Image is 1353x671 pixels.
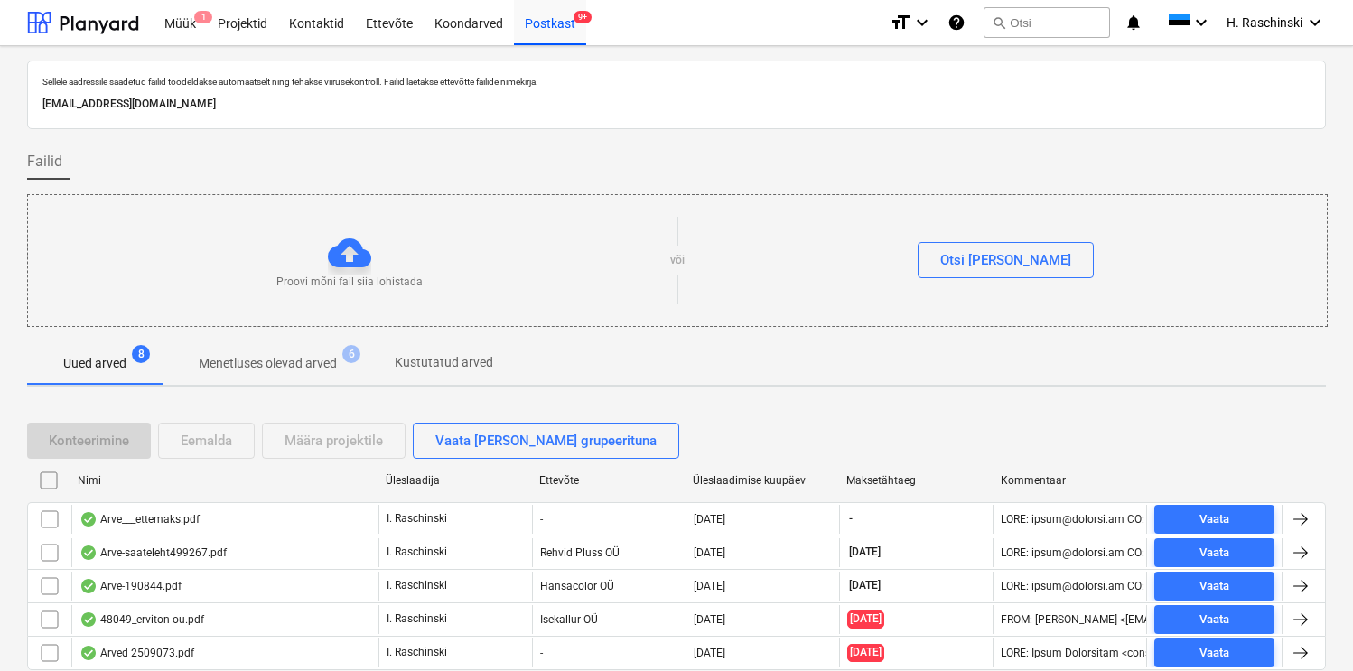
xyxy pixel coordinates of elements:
[694,546,725,559] div: [DATE]
[194,11,212,23] span: 1
[532,538,686,567] div: Rehvid Pluss OÜ
[911,12,933,33] i: keyboard_arrow_down
[947,12,966,33] i: Abikeskus
[276,275,423,290] p: Proovi mõni fail siia lohistada
[42,76,1311,88] p: Sellele aadressile saadetud failid töödeldakse automaatselt ning tehakse viirusekontroll. Failid ...
[670,253,685,268] p: või
[79,545,98,560] div: Andmed failist loetud
[435,429,657,452] div: Vaata [PERSON_NAME] grupeerituna
[27,151,62,172] span: Failid
[132,345,150,363] span: 8
[79,612,98,627] div: Andmed failist loetud
[693,474,832,487] div: Üleslaadimise kuupäev
[532,572,686,601] div: Hansacolor OÜ
[1001,474,1140,487] div: Kommentaar
[63,354,126,373] p: Uued arved
[387,511,447,527] p: I. Raschinski
[940,248,1071,272] div: Otsi [PERSON_NAME]
[532,638,686,667] div: -
[847,610,884,628] span: [DATE]
[386,474,525,487] div: Üleslaadija
[847,644,884,661] span: [DATE]
[1190,12,1212,33] i: keyboard_arrow_down
[79,579,98,593] div: Andmed failist loetud
[387,545,447,560] p: I. Raschinski
[1124,12,1143,33] i: notifications
[79,646,194,660] div: Arved 2509073.pdf
[27,194,1328,327] div: Proovi mõni fail siia lohistadavõiOtsi [PERSON_NAME]
[694,613,725,626] div: [DATE]
[992,15,1006,30] span: search
[694,513,725,526] div: [DATE]
[395,353,493,372] p: Kustutatud arved
[79,512,200,527] div: Arve___ettemaks.pdf
[387,611,447,627] p: I. Raschinski
[574,11,592,23] span: 9+
[79,579,182,593] div: Arve-190844.pdf
[694,647,725,659] div: [DATE]
[1199,610,1229,630] div: Vaata
[79,512,98,527] div: Andmed failist loetud
[847,578,882,593] span: [DATE]
[694,580,725,592] div: [DATE]
[847,545,882,560] span: [DATE]
[79,545,227,560] div: Arve-saateleht499267.pdf
[1199,509,1229,530] div: Vaata
[1304,12,1326,33] i: keyboard_arrow_down
[413,423,679,459] button: Vaata [PERSON_NAME] grupeerituna
[918,242,1094,278] button: Otsi [PERSON_NAME]
[42,95,1311,114] p: [EMAIL_ADDRESS][DOMAIN_NAME]
[532,505,686,534] div: -
[1154,605,1274,634] button: Vaata
[1227,15,1302,30] span: H. Raschinski
[846,474,985,487] div: Maksetähtaeg
[1154,638,1274,667] button: Vaata
[79,612,204,627] div: 48049_erviton-ou.pdf
[539,474,678,487] div: Ettevõte
[1154,572,1274,601] button: Vaata
[387,578,447,593] p: I. Raschinski
[890,12,911,33] i: format_size
[342,345,360,363] span: 6
[532,605,686,634] div: Isekallur OÜ
[1154,505,1274,534] button: Vaata
[79,646,98,660] div: Andmed failist loetud
[847,511,854,527] span: -
[78,474,371,487] div: Nimi
[984,7,1110,38] button: Otsi
[1199,576,1229,597] div: Vaata
[1199,543,1229,564] div: Vaata
[387,645,447,660] p: I. Raschinski
[1199,643,1229,664] div: Vaata
[1154,538,1274,567] button: Vaata
[199,354,337,373] p: Menetluses olevad arved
